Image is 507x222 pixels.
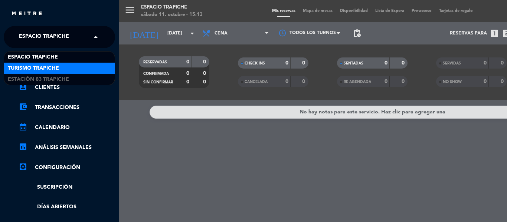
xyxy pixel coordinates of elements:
a: account_boxClientes [19,83,115,92]
i: calendar_month [19,122,27,131]
a: calendar_monthCalendario [19,123,115,132]
span: Estación 83 Trapiche [8,75,69,84]
a: assessmentANÁLISIS SEMANALES [19,143,115,152]
span: Turismo Trapiche [8,64,59,73]
i: assessment [19,142,27,151]
a: Configuración [19,163,115,172]
img: MEITRE [11,11,43,17]
i: account_box [19,82,27,91]
a: account_balance_walletTransacciones [19,103,115,112]
span: Espacio Trapiche [19,29,69,45]
i: account_balance_wallet [19,102,27,111]
span: Espacio Trapiche [8,53,58,62]
a: Días abiertos [19,203,115,211]
a: Suscripción [19,183,115,192]
i: settings_applications [19,162,27,171]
